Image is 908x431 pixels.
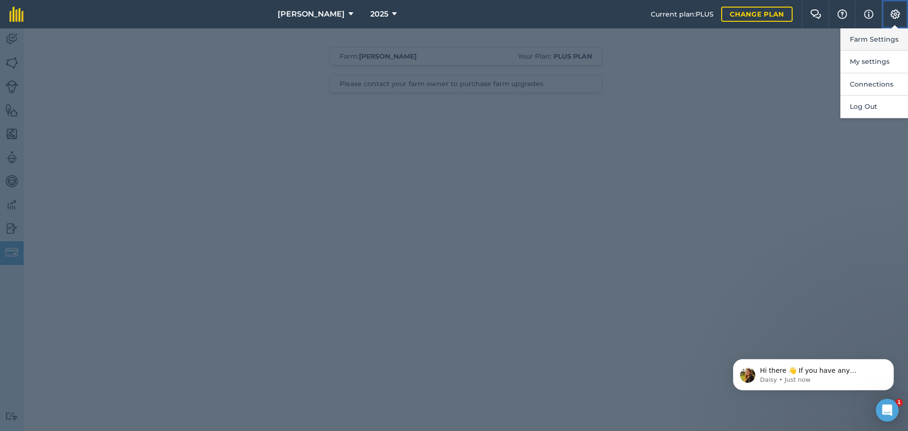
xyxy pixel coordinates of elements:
[840,28,908,51] button: Farm Settings
[864,9,873,20] img: svg+xml;base64,PHN2ZyB4bWxucz0iaHR0cDovL3d3dy53My5vcmcvMjAwMC9zdmciIHdpZHRoPSIxNyIgaGVpZ2h0PSIxNy...
[840,96,908,118] button: Log Out
[890,9,901,19] img: A cog icon
[840,73,908,96] button: Connections
[810,9,821,19] img: Two speech bubbles overlapping with the left bubble in the forefront
[651,9,714,19] span: Current plan : PLUS
[895,399,903,406] span: 1
[278,9,345,20] span: [PERSON_NAME]
[9,7,24,22] img: fieldmargin Logo
[370,9,388,20] span: 2025
[719,339,908,405] iframe: Intercom notifications message
[840,51,908,73] button: My settings
[876,399,899,422] div: Open Intercom Messenger
[837,9,848,19] img: A question mark icon
[721,7,793,22] a: Change plan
